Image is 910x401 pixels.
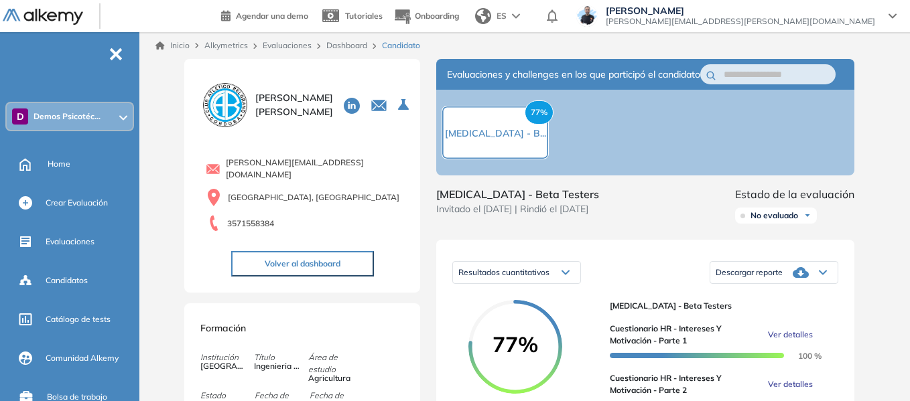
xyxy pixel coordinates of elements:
span: [PERSON_NAME] [PERSON_NAME] [255,91,333,119]
span: [PERSON_NAME][EMAIL_ADDRESS][PERSON_NAME][DOMAIN_NAME] [606,16,875,27]
span: Crear Evaluación [46,197,108,209]
img: world [475,8,491,24]
button: Seleccione la evaluación activa [393,93,417,117]
span: Catálogo de tests [46,313,111,325]
span: Descargar reporte [716,267,783,278]
a: Agendar una demo [221,7,308,23]
span: Agendar una demo [236,11,308,21]
button: Ver detalles [763,329,813,341]
span: Comunidad Alkemy [46,352,119,364]
span: Ver detalles [768,378,813,390]
span: [MEDICAL_DATA] - Beta Testers [610,300,828,312]
span: [PERSON_NAME] [606,5,875,16]
img: PROFILE_MENU_LOGO_USER [200,80,250,130]
span: Formación [200,322,246,334]
a: Evaluaciones [263,40,312,50]
span: Home [48,158,70,170]
span: [GEOGRAPHIC_DATA] [200,360,246,372]
span: Candidato [382,39,420,52]
span: Tutoriales [345,11,383,21]
span: Agricultura [308,372,354,384]
span: Área de estudio [308,351,362,376]
div: Widget de chat [843,337,910,401]
span: Invitado el [DATE] | Rindió el [DATE] [436,202,599,216]
span: Evaluaciones y challenges en los que participó el candidato [447,68,700,82]
button: Ver detalles [763,378,813,390]
span: ES [497,10,507,22]
span: Ingenieria Agronoma [254,360,300,372]
span: No evaluado [751,210,798,221]
span: Cuestionario HR - Intereses y Motivación - Parte 1 [610,323,763,347]
span: [GEOGRAPHIC_DATA], [GEOGRAPHIC_DATA] [228,191,399,204]
span: [PERSON_NAME][EMAIL_ADDRESS][DOMAIN_NAME] [226,157,404,181]
span: D [17,111,24,122]
span: 77% [525,100,554,125]
span: [MEDICAL_DATA] - B... [445,127,546,139]
span: Título [254,351,308,364]
button: Volver al dashboard [231,251,374,276]
img: Logo [3,9,83,25]
img: Ícono de flecha [803,212,811,220]
span: Alkymetrics [204,40,248,50]
a: Inicio [155,39,190,52]
span: Candidatos [46,274,88,287]
span: Institución [200,351,254,364]
span: Estado de la evaluación [735,186,854,202]
img: arrow [512,13,520,19]
iframe: Chat Widget [843,337,910,401]
span: Resultados cuantitativos [458,267,549,277]
span: Ver detalles [768,329,813,341]
span: Cuestionario HR - Intereses y Motivación - Parte 2 [610,372,763,396]
span: 100 % [782,351,822,361]
span: 3571558384 [227,218,274,230]
button: Onboarding [393,2,459,31]
span: Demos Psicotéc... [34,111,101,122]
span: Evaluaciones [46,236,94,248]
span: [MEDICAL_DATA] - Beta Testers [436,186,599,202]
span: Onboarding [415,11,459,21]
span: 77% [468,333,562,355]
a: Dashboard [326,40,367,50]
